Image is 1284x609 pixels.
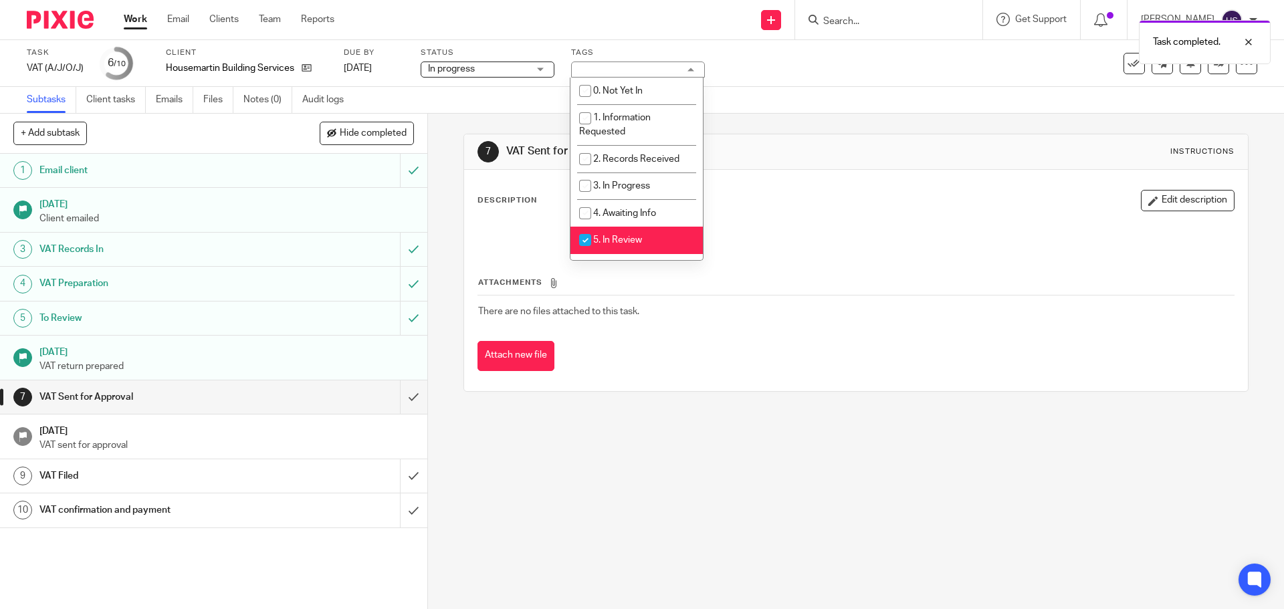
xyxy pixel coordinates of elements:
[593,209,656,218] span: 4. Awaiting Info
[1153,35,1220,49] p: Task completed.
[39,439,414,452] p: VAT sent for approval
[13,309,32,328] div: 5
[340,128,407,139] span: Hide completed
[478,307,639,316] span: There are no files attached to this task.
[13,467,32,485] div: 9
[39,387,271,407] h1: VAT Sent for Approval
[301,13,334,26] a: Reports
[114,60,126,68] small: /10
[579,113,651,136] span: 1. Information Requested
[39,195,414,211] h1: [DATE]
[13,240,32,259] div: 3
[506,144,885,158] h1: VAT Sent for Approval
[13,275,32,293] div: 4
[593,235,642,245] span: 5. In Review
[39,360,414,373] p: VAT return prepared
[39,273,271,293] h1: VAT Preparation
[344,64,372,73] span: [DATE]
[13,122,87,144] button: + Add subtask
[39,466,271,486] h1: VAT Filed
[39,500,271,520] h1: VAT confirmation and payment
[1170,146,1235,157] div: Instructions
[39,160,271,180] h1: Email client
[593,181,650,191] span: 3. In Progress
[203,87,233,113] a: Files
[428,64,475,74] span: In progress
[477,341,554,371] button: Attach new file
[13,501,32,519] div: 10
[478,279,542,286] span: Attachments
[571,47,705,58] label: Tags
[477,195,537,206] p: Description
[156,87,193,113] a: Emails
[39,308,271,328] h1: To Review
[593,86,643,96] span: 0. Not Yet In
[593,154,679,164] span: 2. Records Received
[13,388,32,406] div: 7
[166,62,295,75] p: Housemartin Building Services Ltd
[13,161,32,180] div: 1
[1141,190,1235,211] button: Edit description
[27,87,76,113] a: Subtasks
[344,47,404,58] label: Due by
[27,11,94,29] img: Pixie
[86,87,146,113] a: Client tasks
[166,47,327,58] label: Client
[39,342,414,359] h1: [DATE]
[124,13,147,26] a: Work
[27,62,84,75] div: VAT (A/J/O/J)
[39,212,414,225] p: Client emailed
[320,122,414,144] button: Hide completed
[209,13,239,26] a: Clients
[243,87,292,113] a: Notes (0)
[259,13,281,26] a: Team
[27,47,84,58] label: Task
[477,141,499,162] div: 7
[39,239,271,259] h1: VAT Records In
[108,55,126,71] div: 6
[167,13,189,26] a: Email
[39,421,414,438] h1: [DATE]
[421,47,554,58] label: Status
[302,87,354,113] a: Audit logs
[1221,9,1243,31] img: svg%3E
